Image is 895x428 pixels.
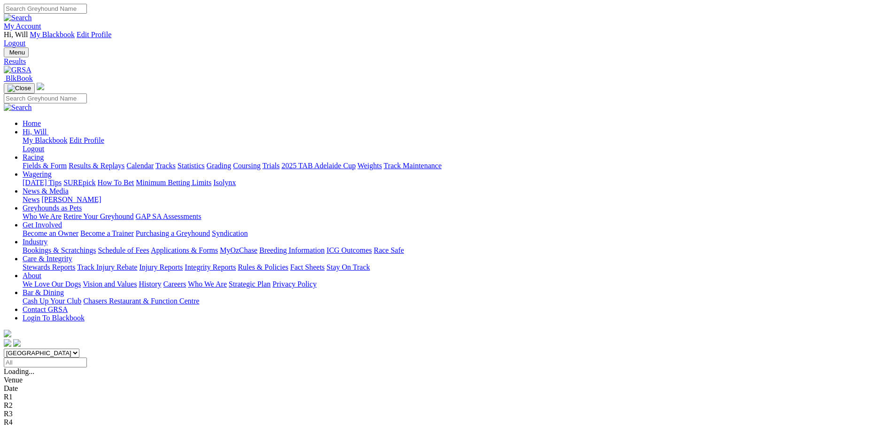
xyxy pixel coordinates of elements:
[238,263,288,271] a: Rules & Policies
[8,85,31,92] img: Close
[37,83,44,90] img: logo-grsa-white.png
[358,162,382,170] a: Weights
[23,128,49,136] a: Hi, Will
[213,179,236,187] a: Isolynx
[23,280,891,288] div: About
[4,66,31,74] img: GRSA
[4,393,891,401] div: R1
[156,162,176,170] a: Tracks
[23,263,891,272] div: Care & Integrity
[126,162,154,170] a: Calendar
[220,246,257,254] a: MyOzChase
[23,314,85,322] a: Login To Blackbook
[136,179,211,187] a: Minimum Betting Limits
[4,330,11,337] img: logo-grsa-white.png
[384,162,442,170] a: Track Maintenance
[98,246,149,254] a: Schedule of Fees
[23,179,891,187] div: Wagering
[23,263,75,271] a: Stewards Reports
[151,246,218,254] a: Applications & Forms
[327,263,370,271] a: Stay On Track
[290,263,325,271] a: Fact Sheets
[41,195,101,203] a: [PERSON_NAME]
[23,162,67,170] a: Fields & Form
[262,162,280,170] a: Trials
[4,410,891,418] div: R3
[70,136,104,144] a: Edit Profile
[4,358,87,367] input: Select date
[23,145,44,153] a: Logout
[4,74,33,82] a: BlkBook
[207,162,231,170] a: Grading
[136,212,202,220] a: GAP SA Assessments
[4,376,891,384] div: Venue
[259,246,325,254] a: Breeding Information
[23,195,891,204] div: News & Media
[327,246,372,254] a: ICG Outcomes
[23,272,41,280] a: About
[23,195,39,203] a: News
[77,263,137,271] a: Track Injury Rebate
[83,280,137,288] a: Vision and Values
[9,49,25,56] span: Menu
[4,83,35,93] button: Toggle navigation
[6,74,33,82] span: BlkBook
[23,229,78,237] a: Become an Owner
[23,128,47,136] span: Hi, Will
[4,93,87,103] input: Search
[23,229,891,238] div: Get Involved
[4,103,32,112] img: Search
[188,280,227,288] a: Who We Are
[23,212,62,220] a: Who We Are
[23,280,81,288] a: We Love Our Dogs
[4,339,11,347] img: facebook.svg
[80,229,134,237] a: Become a Trainer
[4,418,891,427] div: R4
[4,47,29,57] button: Toggle navigation
[13,339,21,347] img: twitter.svg
[30,31,75,39] a: My Blackbook
[185,263,236,271] a: Integrity Reports
[23,246,891,255] div: Industry
[23,238,47,246] a: Industry
[233,162,261,170] a: Coursing
[374,246,404,254] a: Race Safe
[23,288,64,296] a: Bar & Dining
[4,31,891,47] div: My Account
[23,136,68,144] a: My Blackbook
[163,280,186,288] a: Careers
[4,22,41,30] a: My Account
[229,280,271,288] a: Strategic Plan
[83,297,199,305] a: Chasers Restaurant & Function Centre
[23,212,891,221] div: Greyhounds as Pets
[23,297,81,305] a: Cash Up Your Club
[281,162,356,170] a: 2025 TAB Adelaide Cup
[23,204,82,212] a: Greyhounds as Pets
[212,229,248,237] a: Syndication
[23,119,41,127] a: Home
[136,229,210,237] a: Purchasing a Greyhound
[4,367,34,375] span: Loading...
[98,179,134,187] a: How To Bet
[4,401,891,410] div: R2
[69,162,125,170] a: Results & Replays
[23,179,62,187] a: [DATE] Tips
[139,280,161,288] a: History
[23,255,72,263] a: Care & Integrity
[4,4,87,14] input: Search
[23,246,96,254] a: Bookings & Scratchings
[178,162,205,170] a: Statistics
[23,153,44,161] a: Racing
[23,162,891,170] div: Racing
[23,187,69,195] a: News & Media
[23,305,68,313] a: Contact GRSA
[4,57,891,66] a: Results
[23,297,891,305] div: Bar & Dining
[63,179,95,187] a: SUREpick
[63,212,134,220] a: Retire Your Greyhound
[272,280,317,288] a: Privacy Policy
[23,221,62,229] a: Get Involved
[4,384,891,393] div: Date
[23,170,52,178] a: Wagering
